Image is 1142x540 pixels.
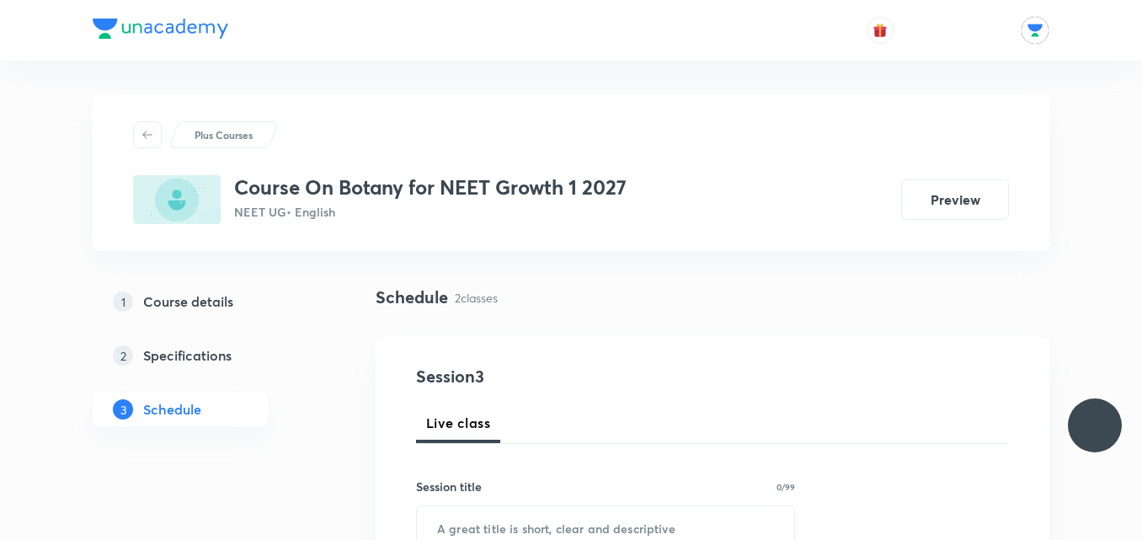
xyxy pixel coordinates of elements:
h4: Session 3 [416,364,723,389]
p: 2 [113,345,133,366]
p: NEET UG • English [234,203,627,221]
a: 2Specifications [93,339,322,372]
h5: Schedule [143,399,201,420]
p: Plus Courses [195,127,253,142]
a: 1Course details [93,285,322,318]
p: 0/99 [776,483,795,491]
span: Live class [426,413,490,433]
h6: Session title [416,478,482,495]
img: Company Logo [93,19,228,39]
h5: Specifications [143,345,232,366]
img: avatar [873,23,888,38]
h4: Schedule [376,285,448,310]
img: 7613EFBC-9845-46D2-9D55-2F7F6E26AD69_plus.png [133,175,221,224]
img: ttu [1085,415,1105,436]
button: avatar [867,17,894,44]
h3: Course On Botany for NEET Growth 1 2027 [234,175,627,200]
p: 3 [113,399,133,420]
p: 2 classes [455,289,498,307]
button: Preview [901,179,1009,220]
h5: Course details [143,291,233,312]
a: Company Logo [93,19,228,43]
p: 1 [113,291,133,312]
img: Rajan Naman [1021,16,1049,45]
